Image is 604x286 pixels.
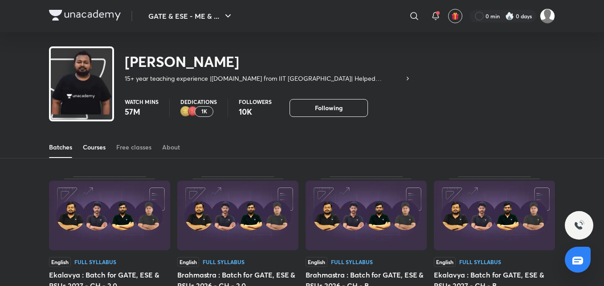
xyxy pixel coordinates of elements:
[434,181,555,250] img: Thumbnail
[188,106,198,117] img: educator badge1
[162,137,180,158] a: About
[83,143,106,152] div: Courses
[49,10,121,21] img: Company Logo
[574,220,584,231] img: ttu
[306,257,327,267] span: English
[125,106,159,117] p: 57M
[49,137,72,158] a: Batches
[180,99,217,104] p: Dedications
[505,12,514,21] img: streak
[49,143,72,152] div: Batches
[125,74,404,83] p: 15+ year teaching experience |[DOMAIN_NAME] from IIT [GEOGRAPHIC_DATA]| Helped thousands of stude...
[116,137,151,158] a: Free classes
[459,259,501,265] div: Full Syllabus
[201,108,207,115] p: 1K
[239,106,272,117] p: 10K
[203,259,245,265] div: Full Syllabus
[49,257,71,267] span: English
[448,9,462,23] button: avatar
[177,181,298,250] img: Thumbnail
[177,257,199,267] span: English
[125,99,159,104] p: Watch mins
[434,257,456,267] span: English
[306,181,427,250] img: Thumbnail
[239,99,272,104] p: Followers
[143,7,239,25] button: GATE & ESE - ME & ...
[116,143,151,152] div: Free classes
[49,10,121,23] a: Company Logo
[315,104,343,112] span: Following
[331,259,373,265] div: Full Syllabus
[290,99,368,117] button: Following
[180,106,191,117] img: educator badge2
[83,137,106,158] a: Courses
[162,143,180,152] div: About
[125,53,411,70] h2: [PERSON_NAME]
[451,12,459,20] img: avatar
[540,8,555,24] img: pradhap B
[49,181,170,250] img: Thumbnail
[74,259,116,265] div: Full Syllabus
